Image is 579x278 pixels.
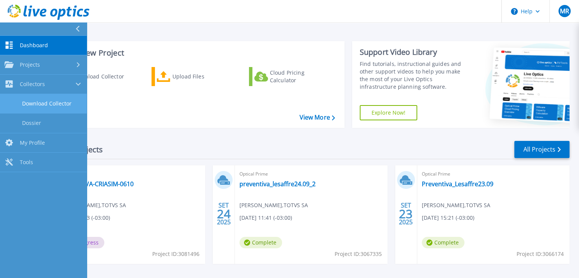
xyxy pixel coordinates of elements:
[360,105,418,120] a: Explore Now!
[54,49,335,57] h3: Start a New Project
[20,159,33,166] span: Tools
[152,250,199,258] span: Project ID: 3081496
[422,170,565,178] span: Optical Prime
[399,200,413,228] div: SET 2025
[422,201,490,209] span: [PERSON_NAME] , TOTVS SA
[422,214,474,222] span: [DATE] 15:21 (-03:00)
[517,250,564,258] span: Project ID: 3066174
[422,180,493,188] a: Preventiva_Lesaffre23.09
[20,81,45,88] span: Collectors
[422,237,464,248] span: Complete
[239,201,308,209] span: [PERSON_NAME] , TOTVS SA
[299,114,335,121] a: View More
[514,141,569,158] a: All Projects
[560,8,569,14] span: MR
[239,214,292,222] span: [DATE] 11:41 (-03:00)
[73,69,134,84] div: Download Collector
[249,67,334,86] a: Cloud Pricing Calculator
[399,211,413,217] span: 23
[239,237,282,248] span: Complete
[57,201,126,209] span: [PERSON_NAME] , TOTVS SA
[57,170,201,178] span: Optical Prime
[360,60,469,91] div: Find tutorials, instructional guides and other support videos to help you make the most of your L...
[217,200,231,228] div: SET 2025
[239,170,383,178] span: Optical Prime
[54,67,139,86] a: Download Collector
[20,61,40,68] span: Projects
[360,47,469,57] div: Support Video Library
[217,211,231,217] span: 24
[57,180,134,188] a: PREVENTIVA-CRIASIM-0610
[152,67,236,86] a: Upload Files
[270,69,331,84] div: Cloud Pricing Calculator
[239,180,316,188] a: preventiva_lesaffre24.09_2
[172,69,233,84] div: Upload Files
[20,42,48,49] span: Dashboard
[335,250,382,258] span: Project ID: 3067335
[20,139,45,146] span: My Profile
